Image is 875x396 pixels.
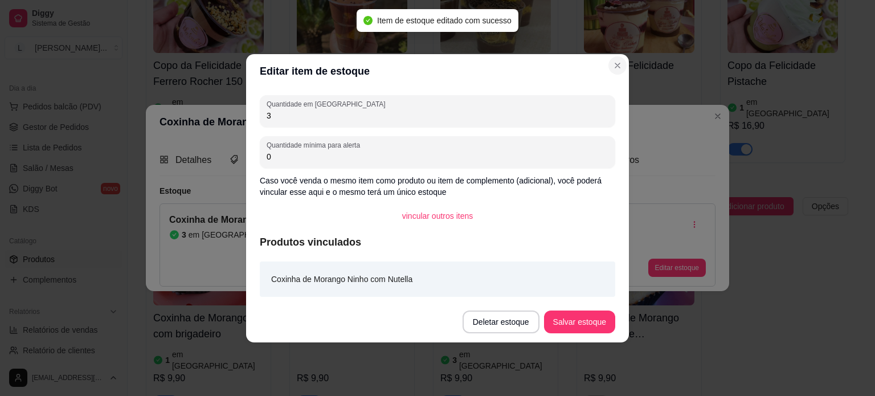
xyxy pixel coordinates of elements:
[544,311,615,333] button: Salvar estoque
[260,175,615,198] p: Caso você venda o mesmo item como produto ou item de complemento (adicional), você poderá vincula...
[267,140,364,150] label: Quantidade mínima para alerta
[267,151,608,162] input: Quantidade mínima para alerta
[377,16,512,25] span: Item de estoque editado com sucesso
[463,311,539,333] button: Deletar estoque
[260,234,615,250] article: Produtos vinculados
[246,54,629,88] header: Editar item de estoque
[393,205,483,227] button: vincular outros itens
[363,16,373,25] span: check-circle
[267,110,608,121] input: Quantidade em estoque
[271,273,412,285] article: Coxinha de Morango Ninho com Nutella
[267,99,389,109] label: Quantidade em [GEOGRAPHIC_DATA]
[608,56,627,75] button: Close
